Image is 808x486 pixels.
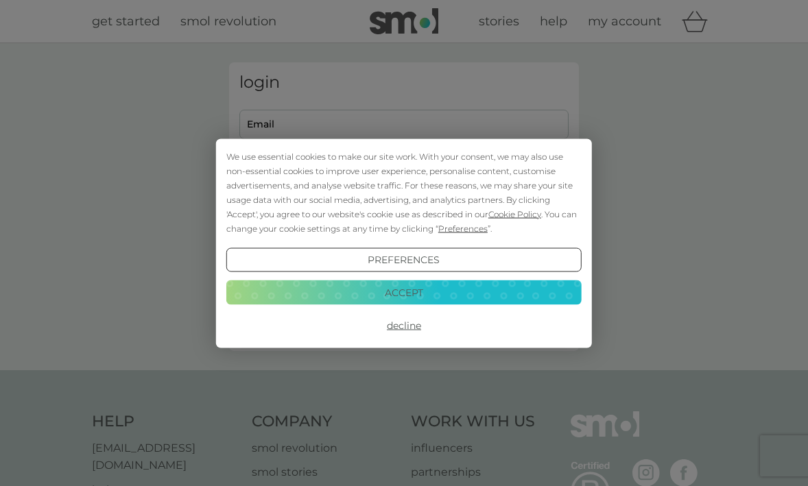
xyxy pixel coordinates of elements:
div: Cookie Consent Prompt [216,138,592,348]
div: We use essential cookies to make our site work. With your consent, we may also use non-essential ... [226,149,582,235]
button: Accept [226,280,582,305]
span: Cookie Policy [488,208,541,219]
span: Preferences [438,223,488,233]
button: Decline [226,313,582,338]
button: Preferences [226,247,582,272]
